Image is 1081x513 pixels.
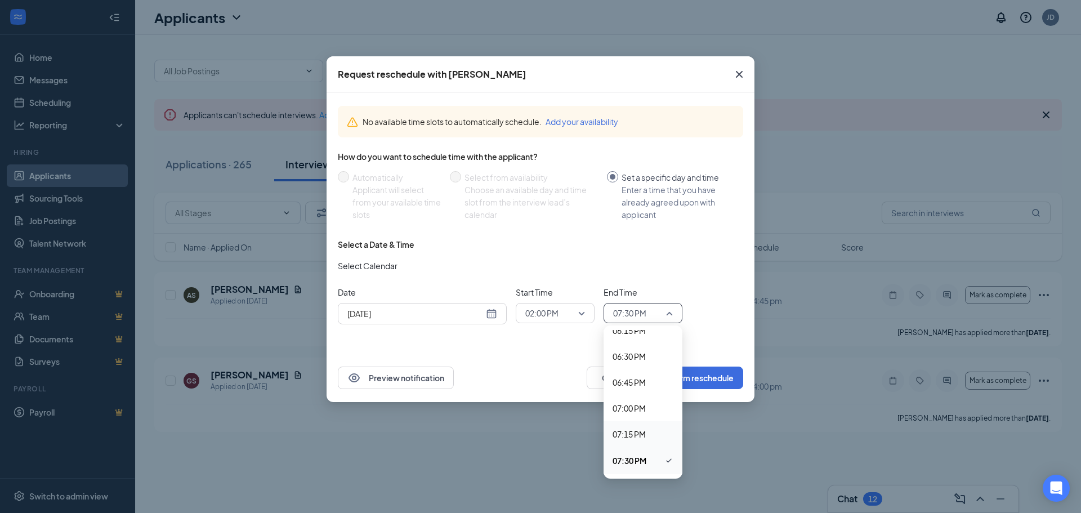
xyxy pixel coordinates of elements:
button: EyePreview notification [338,367,454,389]
button: Add your availability [546,115,618,128]
button: Close [724,56,754,92]
svg: Eye [347,371,361,385]
div: Select a Date & Time [338,239,414,250]
div: Set a specific day and time [622,171,734,184]
div: No available time slots to automatically schedule. [363,115,734,128]
div: Request reschedule with [PERSON_NAME] [338,68,526,81]
span: 07:30 PM [613,454,646,467]
span: 06:30 PM [613,350,646,363]
button: Confirm reschedule [650,367,743,389]
span: 07:30 PM [613,305,646,322]
div: Applicant will select from your available time slots [352,184,441,221]
div: Automatically [352,171,441,184]
svg: Checkmark [664,454,673,467]
span: Date [338,286,507,298]
span: 07:15 PM [613,428,646,440]
input: Sep 18, 2025 [347,307,484,320]
span: 06:45 PM [613,376,646,389]
div: Enter a time that you have already agreed upon with applicant [622,184,734,221]
div: How do you want to schedule time with the applicant? [338,151,743,162]
span: Start Time [516,286,595,298]
svg: Cross [732,68,746,81]
span: 02:00 PM [525,305,559,322]
span: 07:00 PM [613,402,646,414]
span: End Time [604,286,682,298]
svg: Warning [347,117,358,128]
button: Cancel [587,367,643,389]
div: Choose an available day and time slot from the interview lead’s calendar [464,184,598,221]
span: 06:15 PM [613,324,646,337]
div: Open Intercom Messenger [1043,475,1070,502]
div: Select from availability [464,171,598,184]
span: Select Calendar [338,260,397,272]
